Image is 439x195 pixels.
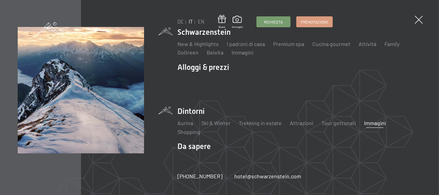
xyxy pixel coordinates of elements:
span: Richiesta [264,19,283,25]
span: Immagini [232,25,243,29]
a: Immagini [364,120,386,126]
a: Immagini [232,49,253,56]
a: Attività [359,41,376,47]
a: Trekking in estate [239,120,282,126]
a: hotel@schwarzenstein.com [234,172,301,180]
a: Tour gettonati [322,120,356,126]
a: Attrazioni [290,120,313,126]
a: Shopping [177,129,200,135]
a: Prenotazione [297,17,332,27]
span: [PHONE_NUMBER] [177,173,222,179]
a: New & Highlights [177,41,219,47]
a: Immagini [232,16,243,29]
a: Cucina gourmet [312,41,350,47]
a: Richiesta [257,17,290,27]
span: Prenotazione [301,19,328,25]
a: [PHONE_NUMBER] [177,172,222,180]
span: Buoni [218,25,226,29]
a: IT [189,19,193,25]
a: EN [198,19,204,25]
a: Ski & Winter [201,120,231,126]
a: Family [385,41,399,47]
a: I padroni di casa [227,41,265,47]
a: Aurina [177,120,193,126]
a: Buoni [218,15,226,29]
a: Belvita [207,49,223,56]
a: GoGreen [177,49,199,56]
a: DE [177,19,184,25]
a: Premium spa [273,41,304,47]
